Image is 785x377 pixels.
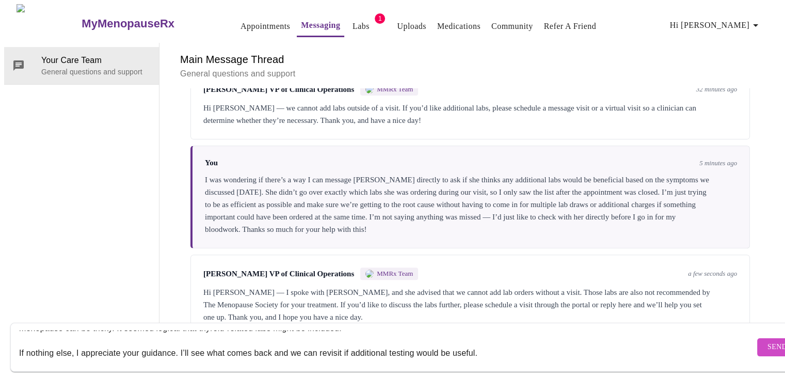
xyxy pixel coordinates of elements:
[241,19,290,34] a: Appointments
[433,16,485,37] button: Medications
[4,47,159,84] div: Your Care TeamGeneral questions and support
[236,16,294,37] button: Appointments
[670,18,762,33] span: Hi [PERSON_NAME]
[365,85,374,93] img: MMRX
[82,17,174,30] h3: MyMenopauseRx
[180,68,760,80] p: General questions and support
[397,19,426,34] a: Uploads
[19,331,755,364] textarea: Send a message about your appointment
[544,19,597,34] a: Refer a Friend
[203,102,737,127] div: Hi [PERSON_NAME] — we cannot add labs outside of a visit. If you’d like additional labs, please s...
[666,15,766,36] button: Hi [PERSON_NAME]
[81,6,216,42] a: MyMenopauseRx
[375,13,385,24] span: 1
[699,159,737,167] span: 5 minutes ago
[301,18,340,33] a: Messaging
[688,270,737,278] span: a few seconds ago
[344,16,377,37] button: Labs
[180,51,760,68] h6: Main Message Thread
[41,67,151,77] p: General questions and support
[487,16,537,37] button: Community
[203,85,354,94] span: [PERSON_NAME] VP of Clinical Operations
[393,16,430,37] button: Uploads
[205,174,737,235] div: I was wondering if there’s a way I can message [PERSON_NAME] directly to ask if she thinks any ad...
[377,270,413,278] span: MMRx Team
[17,4,81,43] img: MyMenopauseRx Logo
[297,15,344,37] button: Messaging
[437,19,480,34] a: Medications
[353,19,370,34] a: Labs
[696,85,737,93] span: 32 minutes ago
[377,85,413,93] span: MMRx Team
[203,270,354,278] span: [PERSON_NAME] VP of Clinical Operations
[41,54,151,67] span: Your Care Team
[491,19,533,34] a: Community
[205,159,218,167] span: You
[365,270,374,278] img: MMRX
[203,286,737,323] div: Hi [PERSON_NAME] — I spoke with [PERSON_NAME], and she advised that we cannot add lab orders with...
[540,16,601,37] button: Refer a Friend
